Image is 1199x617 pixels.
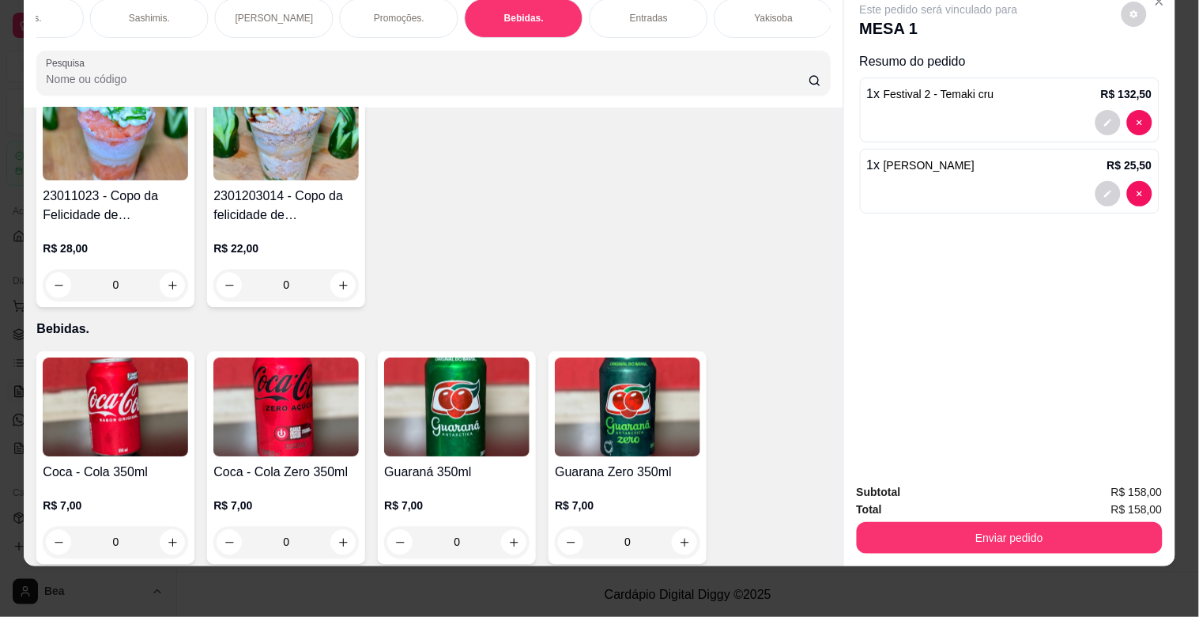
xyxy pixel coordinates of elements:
strong: Subtotal [857,486,901,498]
p: [PERSON_NAME] [236,12,314,25]
p: MESA 1 [860,17,1018,40]
p: Bebidas. [504,12,544,25]
button: increase-product-quantity [330,530,356,555]
img: product-image [384,358,530,457]
p: R$ 22,00 [213,241,359,257]
img: product-image [213,82,359,181]
p: Resumo do pedido [860,52,1159,71]
p: R$ 25,50 [1107,157,1152,173]
button: decrease-product-quantity [46,530,71,555]
button: decrease-product-quantity [1095,181,1121,206]
p: Entradas [630,12,668,25]
h4: Guaraná 350ml [384,464,530,483]
p: Sashimis. [129,12,170,25]
button: decrease-product-quantity [217,273,242,298]
img: product-image [213,358,359,457]
button: increase-product-quantity [330,273,356,298]
p: Promoções. [374,12,424,25]
p: R$ 132,50 [1101,86,1152,102]
h4: 2301203014 - Copo da felicidade de [PERSON_NAME] grelhado 200ml [213,187,359,225]
button: decrease-product-quantity [217,530,242,555]
button: increase-product-quantity [501,530,526,555]
button: increase-product-quantity [160,530,185,555]
button: decrease-product-quantity [1122,2,1147,27]
span: [PERSON_NAME] [884,159,975,172]
button: increase-product-quantity [672,530,697,555]
span: Festival 2 - Temaki cru [884,88,994,100]
h4: 23011023 - Copo da Felicidade de [PERSON_NAME] cru 200ml [43,187,188,225]
p: Este pedido será vinculado para [860,2,1018,17]
p: R$ 7,00 [555,498,700,514]
button: increase-product-quantity [160,273,185,298]
span: R$ 158,00 [1111,483,1163,501]
p: Yakisoba [755,12,793,25]
p: Bebidas. [36,320,830,339]
button: decrease-product-quantity [46,273,71,298]
p: 1 x [867,156,975,175]
button: Enviar pedido [857,522,1163,554]
strong: Total [857,503,882,516]
p: R$ 7,00 [43,498,188,514]
img: product-image [43,82,188,181]
button: decrease-product-quantity [1127,181,1152,206]
img: product-image [43,358,188,457]
p: 1 x [867,85,994,104]
p: R$ 28,00 [43,241,188,257]
button: decrease-product-quantity [1095,110,1121,135]
p: R$ 7,00 [384,498,530,514]
button: decrease-product-quantity [1127,110,1152,135]
button: decrease-product-quantity [558,530,583,555]
button: decrease-product-quantity [387,530,413,555]
label: Pesquisa [46,56,90,70]
h4: Coca - Cola 350ml [43,464,188,483]
input: Pesquisa [46,71,809,87]
p: R$ 7,00 [213,498,359,514]
span: R$ 158,00 [1111,501,1163,518]
h4: Guarana Zero 350ml [555,464,700,483]
h4: Coca - Cola Zero 350ml [213,464,359,483]
img: product-image [555,358,700,457]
